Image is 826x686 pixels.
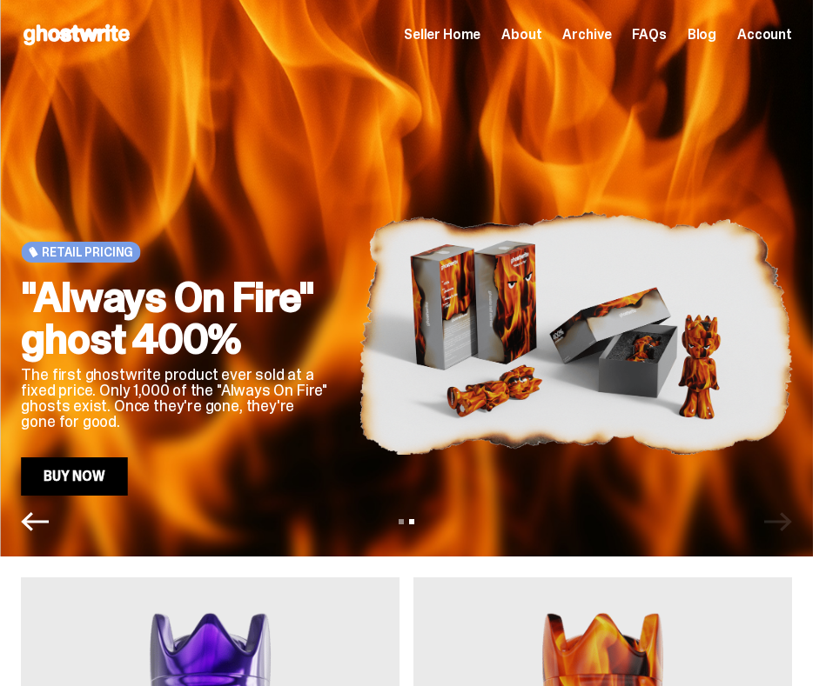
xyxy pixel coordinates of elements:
a: About [501,28,541,42]
span: Retail Pricing [42,245,133,259]
button: Previous [21,508,49,536]
a: Account [737,28,792,42]
a: Blog [688,28,716,42]
a: Buy Now [21,457,127,496]
a: Seller Home [404,28,480,42]
button: View slide 1 [399,519,404,524]
img: "Always On Fire" ghost 400% [359,170,792,496]
button: View slide 2 [409,519,414,524]
a: Archive [562,28,611,42]
a: FAQs [632,28,666,42]
h2: "Always On Fire" ghost 400% [21,276,331,360]
p: The first ghostwrite product ever sold at a fixed price. Only 1,000 of the "Always On Fire" ghost... [21,367,331,430]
